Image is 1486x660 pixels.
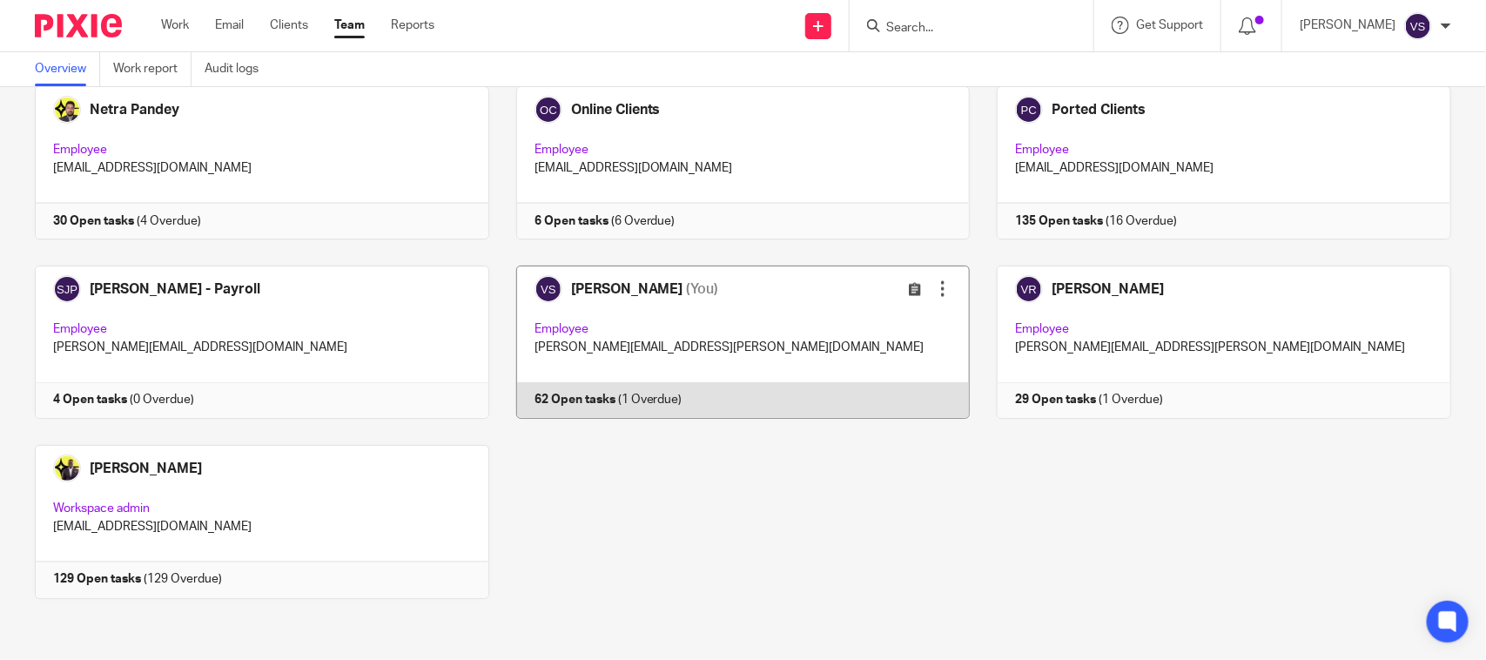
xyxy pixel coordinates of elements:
input: Search [884,21,1041,37]
a: Audit logs [205,52,272,86]
a: Clients [270,17,308,34]
a: Work [161,17,189,34]
img: Pixie [35,14,122,37]
a: Team [334,17,365,34]
a: Overview [35,52,100,86]
a: Work report [113,52,192,86]
a: Reports [391,17,434,34]
span: Get Support [1136,19,1203,31]
a: Email [215,17,244,34]
img: svg%3E [1404,12,1432,40]
p: [PERSON_NAME] [1300,17,1395,34]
